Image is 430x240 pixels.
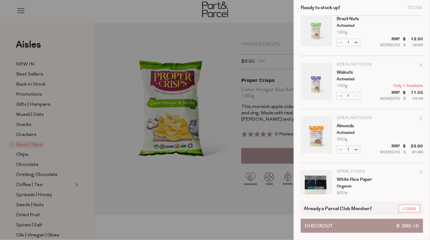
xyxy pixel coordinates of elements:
[337,17,386,21] a: Brazil Nuts
[337,131,386,135] p: Activated
[337,124,386,128] a: Almonds
[408,6,423,10] div: Close
[337,170,386,174] p: Spiral Foods
[337,63,386,66] p: 2Die4 Live Foods
[337,177,386,182] a: White Rice Paper
[419,62,423,70] div: Remove Walnuts
[337,77,386,81] p: Activated
[337,184,386,188] p: Organic
[301,5,341,10] h2: Ready to stock up?
[337,191,348,195] span: 200g
[399,205,420,213] a: Login
[345,146,352,153] input: QTY Almonds
[337,24,386,28] p: Activated
[304,205,372,212] span: Already a Parcel Club Member?
[301,219,423,233] button: Checkout$ 385.15
[337,84,348,88] span: 100g
[337,116,386,120] p: 2Die4 Live Foods
[345,92,352,100] input: QTY Walnuts
[419,169,423,177] div: Remove White Rice Paper
[337,30,348,34] span: 120g
[393,84,423,88] span: Only 1 Available
[305,219,333,232] span: Checkout
[337,70,386,75] a: Walnuts
[397,219,419,232] span: $ 385.15
[419,115,423,124] div: Remove Almonds
[345,39,352,46] input: QTY Brazil Nuts
[337,137,348,141] span: 300g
